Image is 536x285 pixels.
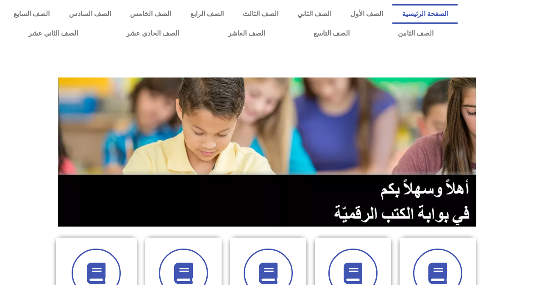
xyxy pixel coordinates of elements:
a: الصف السادس [59,4,120,24]
a: الصف الخامس [120,4,181,24]
a: الصف الثامن [374,24,458,43]
a: الصف السابع [4,4,59,24]
a: الصف التاسع [289,24,374,43]
a: الصف الثاني عشر [4,24,102,43]
a: الصف الحادي عشر [102,24,203,43]
a: الصف الأول [341,4,392,24]
a: الصف العاشر [204,24,289,43]
a: الصف الرابع [181,4,233,24]
a: الصف الثالث [233,4,288,24]
a: الصف الثاني [288,4,341,24]
a: الصفحة الرئيسية [392,4,458,24]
